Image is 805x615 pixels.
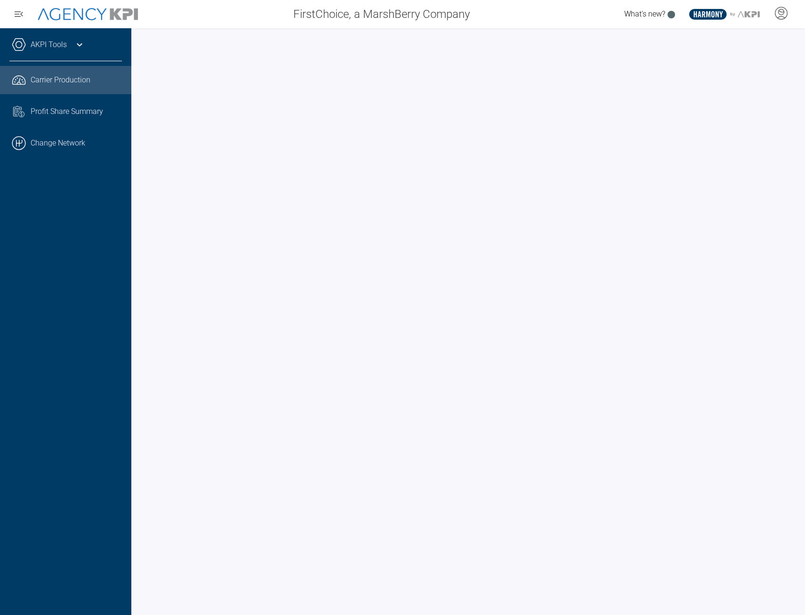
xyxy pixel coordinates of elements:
[624,9,665,18] span: What's new?
[31,106,103,117] span: Profit Share Summary
[31,74,90,86] span: Carrier Production
[293,6,470,23] span: FirstChoice, a MarshBerry Company
[31,39,67,50] a: AKPI Tools
[38,8,138,21] img: AgencyKPI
